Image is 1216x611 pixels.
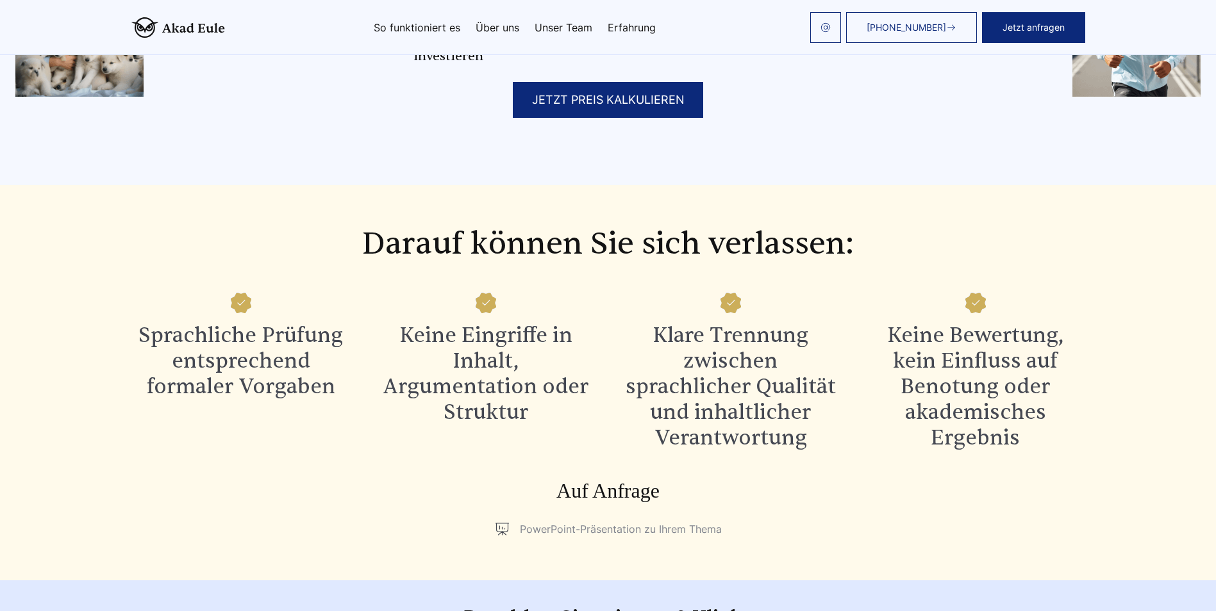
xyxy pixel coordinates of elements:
h2: Darauf können Sie sich verlassen: [131,226,1085,262]
span: [PHONE_NUMBER] [867,22,946,33]
button: Jetzt anfragen [982,12,1085,43]
li: Keine Bewertung, kein Einfluss auf Benotung oder akademisches Ergebnis [866,288,1085,451]
img: email [820,22,831,33]
a: Erfahrung [608,22,656,33]
li: Sprachliche Prüfung entsprechend formaler Vorgaben [131,288,351,451]
a: Über uns [476,22,519,33]
li: Keine Eingriffe in Inhalt, Argumentation oder Struktur [376,288,596,451]
a: So funktioniert es [374,22,460,33]
div: JETZT PREIS KALKULIEREN [513,82,703,118]
li: Klare Trennung zwischen sprachlicher Qualität und inhaltlicher Verantwortung [621,288,840,451]
a: Unser Team [535,22,592,33]
img: logo [131,17,225,38]
a: [PHONE_NUMBER] [846,12,977,43]
li: PowerPoint-Präsentation zu Ihrem Thema [494,519,722,539]
h3: Auf Anfrage [131,478,1085,503]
